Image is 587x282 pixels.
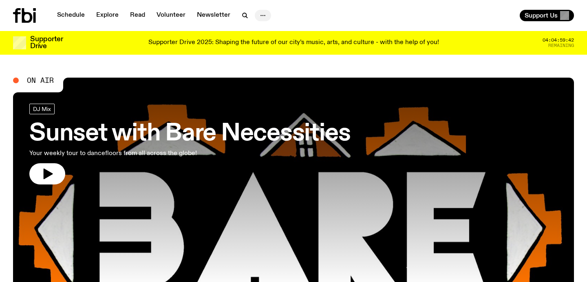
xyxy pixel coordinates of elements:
[33,106,51,112] span: DJ Mix
[192,10,235,21] a: Newsletter
[148,39,439,47] p: Supporter Drive 2025: Shaping the future of our city’s music, arts, and culture - with the help o...
[27,77,54,84] span: On Air
[29,122,350,145] h3: Sunset with Bare Necessities
[525,12,558,19] span: Support Us
[520,10,574,21] button: Support Us
[548,43,574,48] span: Remaining
[125,10,150,21] a: Read
[543,38,574,42] span: 04:04:59:42
[29,149,238,158] p: Your weekly tour to dancefloors from all across the globe!
[30,36,63,50] h3: Supporter Drive
[29,104,55,114] a: DJ Mix
[29,104,350,184] a: Sunset with Bare NecessitiesYour weekly tour to dancefloors from all across the globe!
[91,10,124,21] a: Explore
[152,10,190,21] a: Volunteer
[52,10,90,21] a: Schedule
